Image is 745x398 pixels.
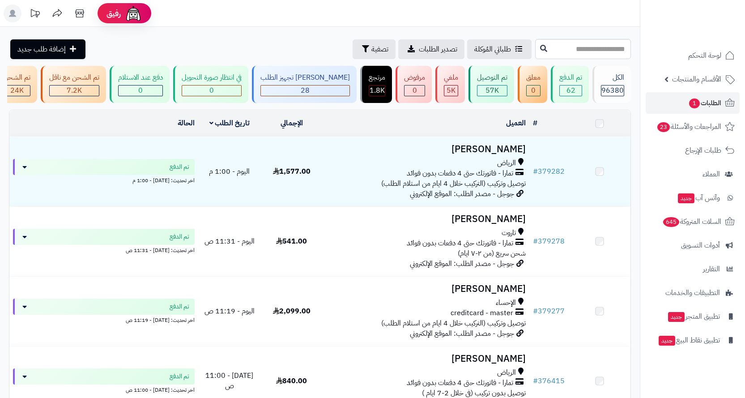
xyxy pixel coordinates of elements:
[527,86,540,96] div: 0
[10,39,85,59] a: إضافة طلب جديد
[549,66,591,103] a: تم الدفع 62
[326,284,526,294] h3: [PERSON_NAME]
[407,378,513,388] span: تمارا - فاتورتك حتى 4 دفعات بدون فوائد
[560,86,582,96] div: 62
[477,86,507,96] div: 57011
[506,118,526,128] a: العميل
[458,248,526,259] span: شحن سريع (من ٢-٧ ايام)
[646,45,740,66] a: لوحة التحكم
[301,85,310,96] span: 28
[404,86,425,96] div: 0
[451,308,513,318] span: creditcard - master
[371,44,388,55] span: تصفية
[689,98,700,108] span: 1
[566,85,575,96] span: 62
[50,86,99,96] div: 7222
[24,4,46,25] a: تحديثات المنصة
[118,73,163,83] div: دفع عند الاستلام
[667,310,720,323] span: تطبيق المتجر
[326,214,526,224] h3: [PERSON_NAME]
[138,85,143,96] span: 0
[410,188,514,199] span: جوجل - مصدر الطلب: الموقع الإلكتروني
[516,66,549,103] a: معلق 0
[204,306,255,317] span: اليوم - 11:19 ص
[444,86,458,96] div: 4997
[381,178,526,189] span: توصيل وتركيب (التركيب خلال 4 ايام من استلام الطلب)
[646,163,740,185] a: العملاء
[182,86,241,96] div: 0
[485,85,499,96] span: 57K
[13,385,195,394] div: اخر تحديث: [DATE] - 11:00 ص
[407,238,513,248] span: تمارا - فاتورتك حتى 4 دفعات بدون فوائد
[369,73,385,83] div: مرتجع
[326,144,526,154] h3: [PERSON_NAME]
[678,193,694,203] span: جديد
[688,97,721,109] span: الطلبات
[410,258,514,269] span: جوجل - مصدر الطلب: الموقع الإلكتروني
[124,4,142,22] img: ai-face.png
[419,44,457,55] span: تصدير الطلبات
[497,158,516,168] span: الرياض
[404,73,425,83] div: مرفوض
[171,66,250,103] a: في انتظار صورة التحويل 0
[178,118,195,128] a: الحالة
[3,73,30,83] div: تم الشحن
[106,8,121,19] span: رفيق
[601,73,624,83] div: الكل
[681,239,720,252] span: أدوات التسويق
[209,118,250,128] a: تاريخ الطلب
[273,166,311,177] span: 1,577.00
[533,118,537,128] a: #
[119,86,162,96] div: 0
[13,175,195,184] div: اخر تحديث: [DATE] - 1:00 م
[209,85,214,96] span: 0
[533,166,538,177] span: #
[496,298,516,308] span: الإحساء
[204,236,255,247] span: اليوم - 11:31 ص
[646,92,740,114] a: الطلبات1
[502,228,516,238] span: تاروت
[394,66,434,103] a: مرفوض 0
[17,44,66,55] span: إضافة طلب جديد
[646,258,740,280] a: التقارير
[601,85,624,96] span: 96380
[646,116,740,137] a: المراجعات والأسئلة23
[672,73,721,86] span: الأقسام والمنتجات
[4,86,30,96] div: 24017
[677,192,720,204] span: وآتس آب
[646,140,740,161] a: طلبات الإرجاع
[170,372,189,381] span: تم الدفع
[559,73,582,83] div: تم الدفع
[533,376,538,386] span: #
[662,215,721,228] span: السلات المتروكة
[353,39,396,59] button: تصفية
[646,211,740,232] a: السلات المتروكة645
[646,282,740,304] a: التطبيقات والخدمات
[533,236,565,247] a: #379278
[497,368,516,378] span: الرياض
[656,120,721,133] span: المراجعات والأسئلة
[170,232,189,241] span: تم الدفع
[358,66,394,103] a: مرتجع 1.8K
[260,73,350,83] div: [PERSON_NAME] تجهيز الطلب
[447,85,456,96] span: 5K
[663,217,679,227] span: 645
[703,263,720,275] span: التقارير
[13,315,195,324] div: اخر تحديث: [DATE] - 11:19 ص
[281,118,303,128] a: الإجمالي
[182,73,242,83] div: في انتظار صورة التحويل
[646,187,740,209] a: وآتس آبجديد
[531,85,536,96] span: 0
[657,122,670,132] span: 23
[49,73,99,83] div: تم الشحن مع ناقل
[326,354,526,364] h3: [PERSON_NAME]
[467,66,516,103] a: تم التوصيل 57K
[533,306,565,317] a: #379277
[646,330,740,351] a: تطبيق نقاط البيعجديد
[413,85,417,96] span: 0
[276,236,307,247] span: 541.00
[533,376,565,386] a: #376415
[381,318,526,329] span: توصيل وتركيب (التركيب خلال 4 ايام من استلام الطلب)
[398,39,464,59] a: تصدير الطلبات
[170,302,189,311] span: تم الدفع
